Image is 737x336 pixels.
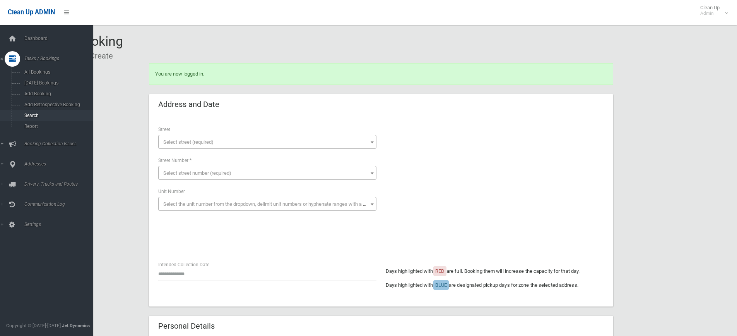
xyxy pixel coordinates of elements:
[22,202,99,207] span: Communication Log
[386,281,604,290] p: Days highlighted with are designated pickup days for zone the selected address.
[696,5,727,16] span: Clean Up
[149,63,613,85] div: You are now logged in.
[700,10,720,16] small: Admin
[8,9,55,16] span: Clean Up ADMIN
[84,49,113,63] li: Create
[62,323,90,328] strong: Jet Dynamics
[22,141,99,146] span: Booking Collection Issues
[149,319,224,334] header: Personal Details
[22,113,92,118] span: Search
[163,201,380,207] span: Select the unit number from the dropdown, delimit unit numbers or hyphenate ranges with a comma
[22,91,92,96] span: Add Booking
[149,97,229,112] header: Address and Date
[163,170,231,176] span: Select street number (required)
[386,267,604,276] p: Days highlighted with are full. Booking them will increase the capacity for that day.
[22,181,99,187] span: Drivers, Trucks and Routes
[22,102,92,107] span: Add Retrospective Booking
[22,161,99,167] span: Addresses
[6,323,61,328] span: Copyright © [DATE]-[DATE]
[22,222,99,227] span: Settings
[435,282,447,288] span: BLUE
[163,139,214,145] span: Select street (required)
[22,36,99,41] span: Dashboard
[22,124,92,129] span: Report
[22,56,99,61] span: Tasks / Bookings
[22,69,92,75] span: All Bookings
[22,80,92,86] span: [DATE] Bookings
[435,268,445,274] span: RED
